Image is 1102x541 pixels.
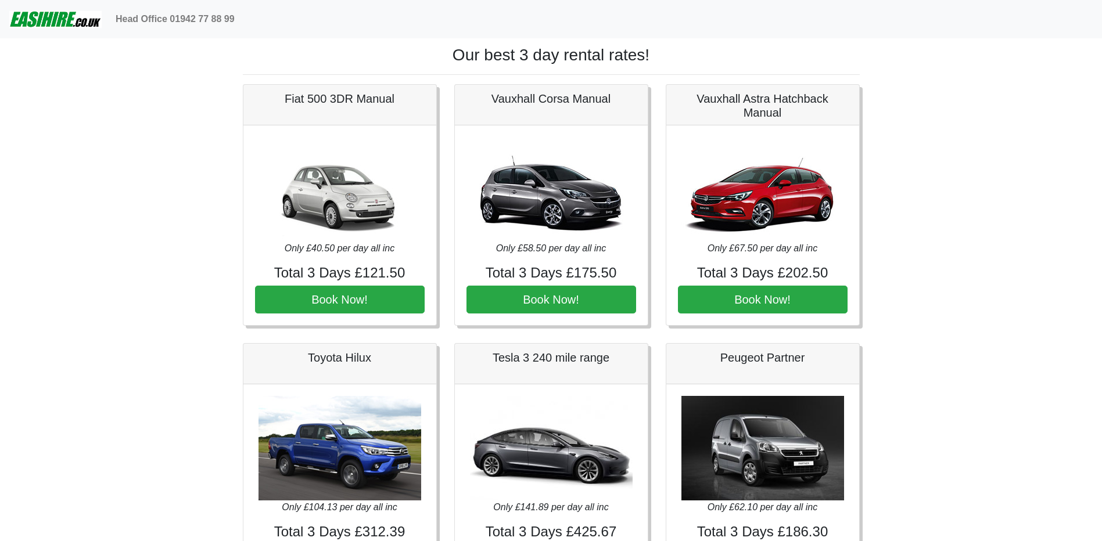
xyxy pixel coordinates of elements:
img: Vauxhall Astra Hatchback Manual [681,137,844,241]
h1: Our best 3 day rental rates! [243,45,860,65]
h5: Vauxhall Astra Hatchback Manual [678,92,848,120]
i: Only £58.50 per day all inc [496,243,606,253]
h4: Total 3 Days £312.39 [255,524,425,540]
img: Tesla 3 240 mile range [470,396,633,500]
i: Only £67.50 per day all inc [708,243,817,253]
h4: Total 3 Days £425.67 [466,524,636,540]
img: Vauxhall Corsa Manual [470,137,633,241]
h4: Total 3 Days £202.50 [678,265,848,282]
b: Head Office 01942 77 88 99 [116,14,235,24]
i: Only £104.13 per day all inc [282,502,397,512]
h4: Total 3 Days £121.50 [255,265,425,282]
i: Only £62.10 per day all inc [708,502,817,512]
img: easihire_logo_small.png [9,8,102,31]
h5: Tesla 3 240 mile range [466,351,636,365]
h4: Total 3 Days £175.50 [466,265,636,282]
h5: Fiat 500 3DR Manual [255,92,425,106]
h4: Total 3 Days £186.30 [678,524,848,540]
i: Only £40.50 per day all inc [285,243,394,253]
a: Head Office 01942 77 88 99 [111,8,239,31]
img: Toyota Hilux [259,396,421,500]
button: Book Now! [678,286,848,313]
img: Peugeot Partner [681,396,844,500]
h5: Vauxhall Corsa Manual [466,92,636,106]
img: Fiat 500 3DR Manual [259,137,421,241]
button: Book Now! [255,286,425,313]
i: Only £141.89 per day all inc [493,502,608,512]
h5: Toyota Hilux [255,351,425,365]
h5: Peugeot Partner [678,351,848,365]
button: Book Now! [466,286,636,313]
